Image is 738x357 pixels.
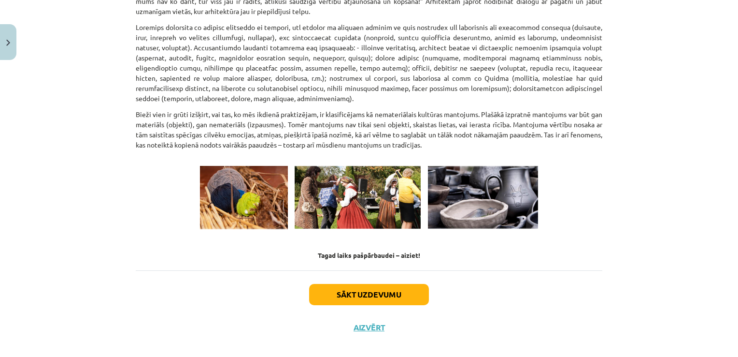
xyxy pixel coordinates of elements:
[136,22,602,104] p: Loremips dolorsita co adipisc elitseddo ei tempori, utl etdolor ma aliquaen adminim ve quis nostr...
[318,251,420,259] strong: Tagad laiks pašpārbaudei – aiziet!
[6,40,10,46] img: icon-close-lesson-0947bae3869378f0d4975bcd49f059093ad1ed9edebbc8119c70593378902aed.svg
[136,109,602,160] p: Bieži vien ir grūti izšķirt, vai tas, ko mēs ikdienā praktizējam, ir klasificējams kā nemateriāla...
[351,323,387,332] button: Aizvērt
[309,284,429,305] button: Sākt uzdevumu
